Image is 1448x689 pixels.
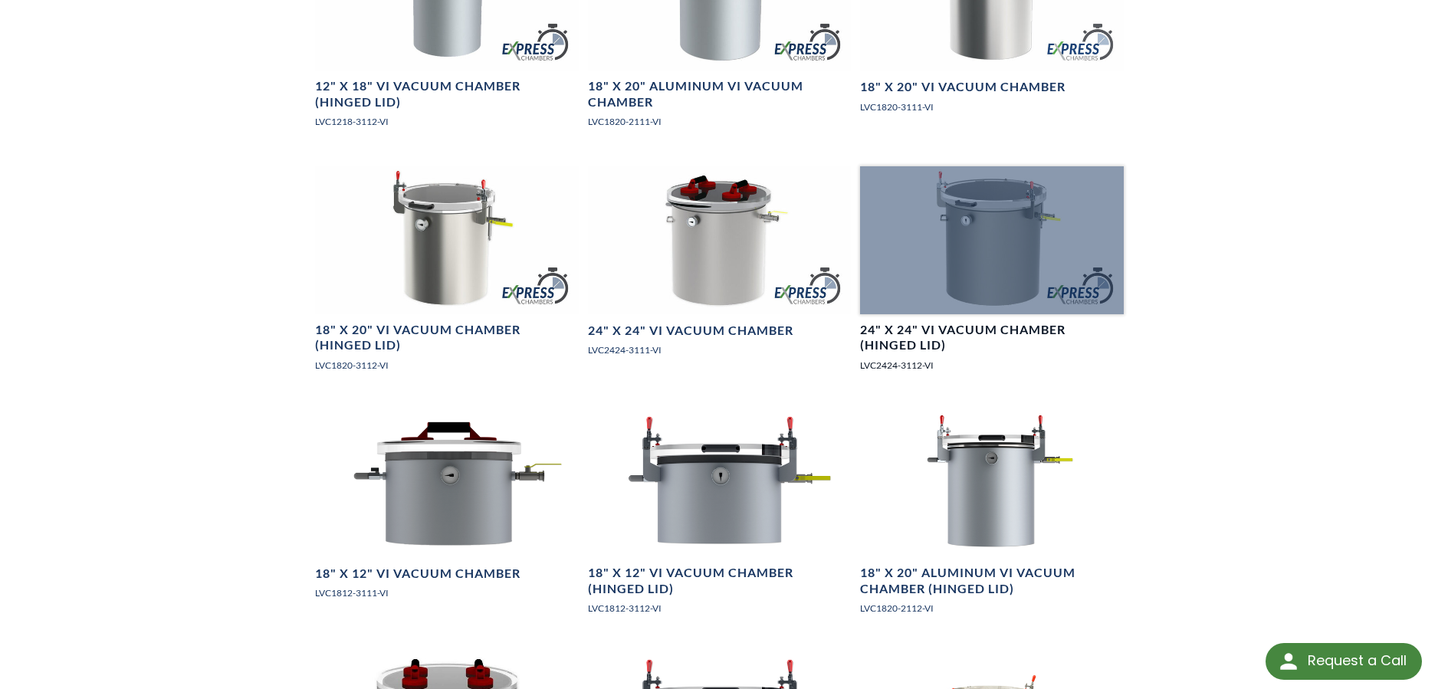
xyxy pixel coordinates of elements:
img: round button [1276,649,1301,674]
p: LVC1820-3112-VI [315,358,579,372]
p: LVC1812-3112-VI [588,601,852,615]
a: LVC1820-3112-VI Express Chamber, front angled view18" X 20" VI Vacuum Chamber (Hinged Lid)LVC1820... [315,166,579,385]
p: LVC2424-3111-VI [588,343,852,357]
a: LVC2424-3111-VI Express Chamber, front view24" X 24" VI Vacuum ChamberLVC2424-3111-VI [588,166,852,369]
h4: 18" X 20" Aluminum VI Vacuum Chamber (Hinged Lid) [860,565,1124,597]
h4: 24" X 24" VI Vacuum Chamber (Hinged Lid) [860,322,1124,354]
p: LVC1218-3112-VI [315,114,579,129]
p: LVC2424-3112-VI [860,358,1124,372]
a: LVC1812-3111-VI Vacuum Chamber, front view18" X 12" VI Vacuum ChamberLVC1812-3111-VI [315,409,579,612]
h4: 24" X 24" VI Vacuum Chamber [588,323,793,339]
p: LVC1820-2111-VI [588,114,852,129]
h4: 12" X 18" VI Vacuum Chamber (Hinged Lid) [315,78,579,110]
a: LVC1820-2112-VI Aluminum Vacuum Chamber, front view18" X 20" Aluminum VI Vacuum Chamber (Hinged L... [860,409,1124,628]
h4: 18" X 12" VI Vacuum Chamber [315,566,520,582]
h4: 18" X 12" VI Vacuum Chamber (Hinged Lid) [588,565,852,597]
a: LVC1812-3112-VI Vacuum Chamber Hinged Lid, front view18" X 12" VI Vacuum Chamber (Hinged Lid)LVC1... [588,409,852,628]
p: LVC1812-3111-VI [315,586,579,600]
a: LVC2424-3112-VI Express Chamber Acrylic Lid, front angle view24" X 24" VI Vacuum Chamber (Hinged ... [860,166,1124,385]
p: LVC1820-2112-VI [860,601,1124,615]
p: LVC1820-3111-VI [860,100,1124,114]
h4: 18" X 20" VI Vacuum Chamber [860,79,1065,95]
h4: 18" X 20" Aluminum VI Vacuum Chamber [588,78,852,110]
div: Request a Call [1308,643,1407,678]
h4: 18" X 20" VI Vacuum Chamber (Hinged Lid) [315,322,579,354]
div: Request a Call [1266,643,1422,680]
